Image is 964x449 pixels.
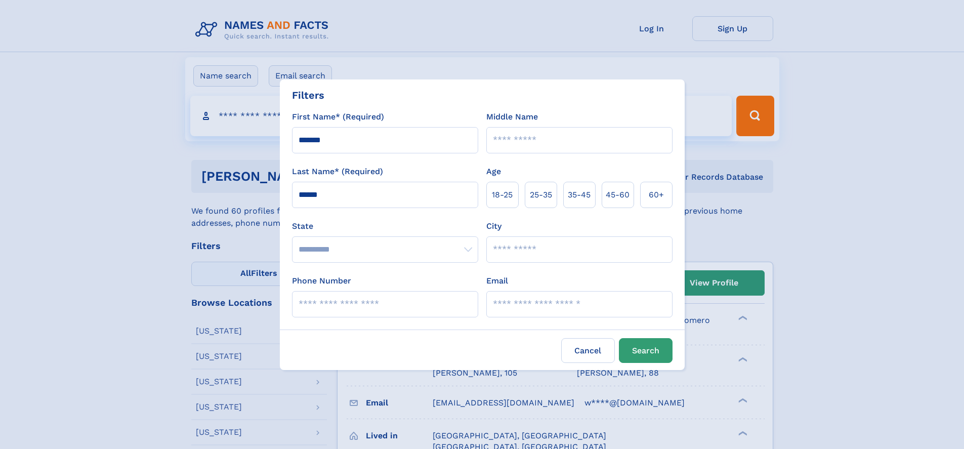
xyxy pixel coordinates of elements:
span: 45‑60 [606,189,630,201]
label: Phone Number [292,275,351,287]
span: 60+ [649,189,664,201]
label: Middle Name [486,111,538,123]
label: Email [486,275,508,287]
label: Cancel [561,338,615,363]
button: Search [619,338,673,363]
label: Last Name* (Required) [292,166,383,178]
label: City [486,220,501,232]
span: 35‑45 [568,189,591,201]
span: 18‑25 [492,189,513,201]
span: 25‑35 [530,189,552,201]
div: Filters [292,88,324,103]
label: First Name* (Required) [292,111,384,123]
label: Age [486,166,501,178]
label: State [292,220,478,232]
